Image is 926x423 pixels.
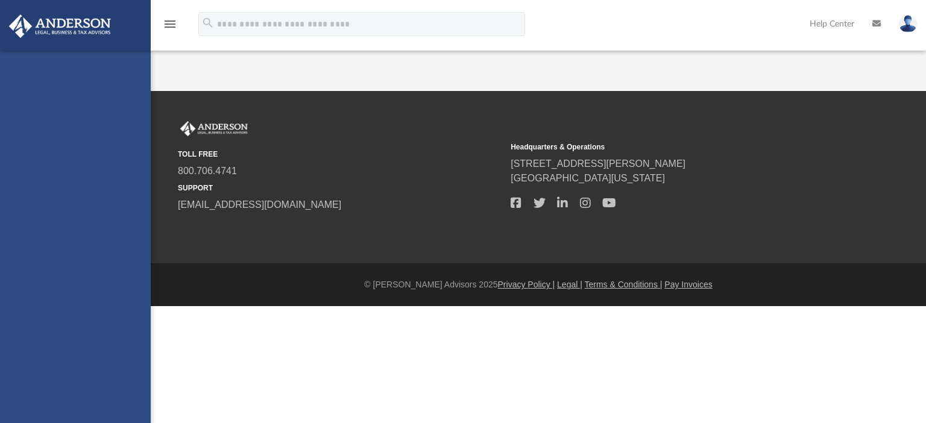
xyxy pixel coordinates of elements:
i: menu [163,17,177,31]
i: search [201,16,215,30]
a: [STREET_ADDRESS][PERSON_NAME] [511,158,685,169]
small: Headquarters & Operations [511,142,835,152]
a: Privacy Policy | [498,280,555,289]
a: Terms & Conditions | [585,280,663,289]
a: 800.706.4741 [178,166,237,176]
a: menu [163,23,177,31]
a: Pay Invoices [664,280,712,289]
a: [EMAIL_ADDRESS][DOMAIN_NAME] [178,199,341,210]
img: User Pic [899,15,917,33]
small: TOLL FREE [178,149,502,160]
small: SUPPORT [178,183,502,193]
img: Anderson Advisors Platinum Portal [5,14,115,38]
a: Legal | [557,280,582,289]
div: © [PERSON_NAME] Advisors 2025 [151,278,926,291]
img: Anderson Advisors Platinum Portal [178,121,250,137]
a: [GEOGRAPHIC_DATA][US_STATE] [511,173,665,183]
